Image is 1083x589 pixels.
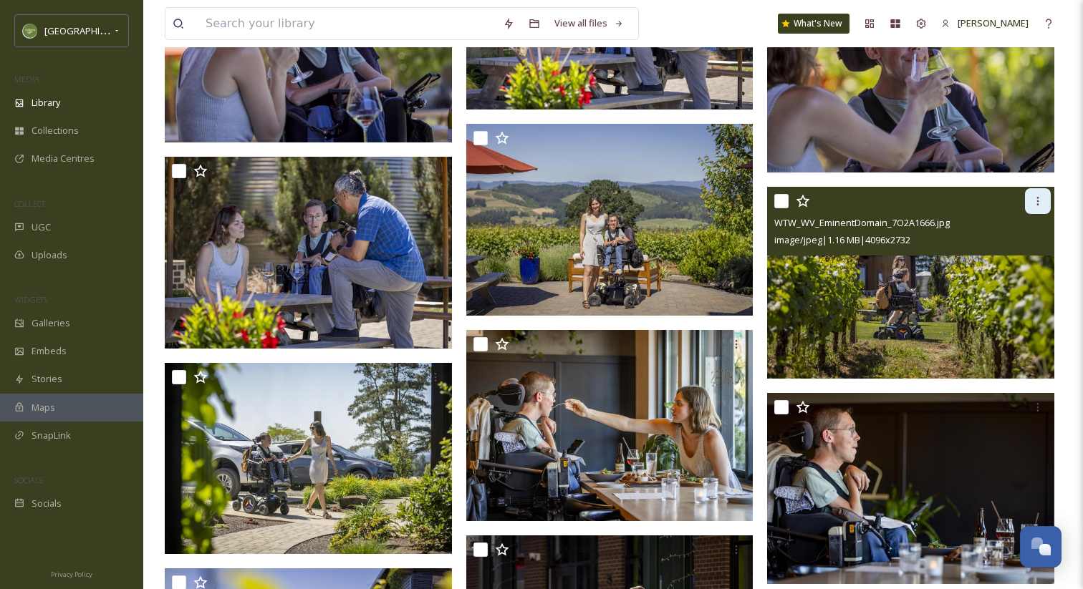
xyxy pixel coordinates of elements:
[774,233,910,246] span: image/jpeg | 1.16 MB | 4096 x 2732
[14,198,45,209] span: COLLECT
[1020,526,1062,568] button: Open Chat
[51,565,92,582] a: Privacy Policy
[198,8,496,39] input: Search your library
[547,9,631,37] a: View all files
[32,429,71,442] span: SnapLink
[51,570,92,579] span: Privacy Policy
[958,16,1029,29] span: [PERSON_NAME]
[32,344,67,358] span: Embeds
[14,74,39,84] span: MEDIA
[165,363,452,555] img: WTW_WV_EminentDomain_7O2A1579.jpg
[32,316,70,330] span: Galleries
[44,24,135,37] span: [GEOGRAPHIC_DATA]
[32,401,55,414] span: Maps
[466,124,754,316] img: WTW_WV_EminentDomain_7O2A1544.jpg
[14,474,43,485] span: SOCIALS
[32,248,67,262] span: Uploads
[778,14,849,34] a: What's New
[32,372,62,386] span: Stories
[32,96,60,109] span: Library
[32,124,79,137] span: Collections
[767,393,1054,585] img: WTW_WV_CavesRestaurant_7O2A1943.jpg
[767,187,1054,379] img: WTW_WV_EminentDomain_7O2A1666.jpg
[32,152,95,165] span: Media Centres
[774,216,950,229] span: WTW_WV_EminentDomain_7O2A1666.jpg
[165,157,452,349] img: WTW_WV_EminentDomain_7O2A1766.jpg
[23,24,37,38] img: images.png
[14,294,47,305] span: WIDGETS
[934,9,1036,37] a: [PERSON_NAME]
[32,220,51,234] span: UGC
[32,497,62,510] span: Socials
[466,330,754,522] img: WTW_WV_CavesRestaurant_7O2A1971.jpg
